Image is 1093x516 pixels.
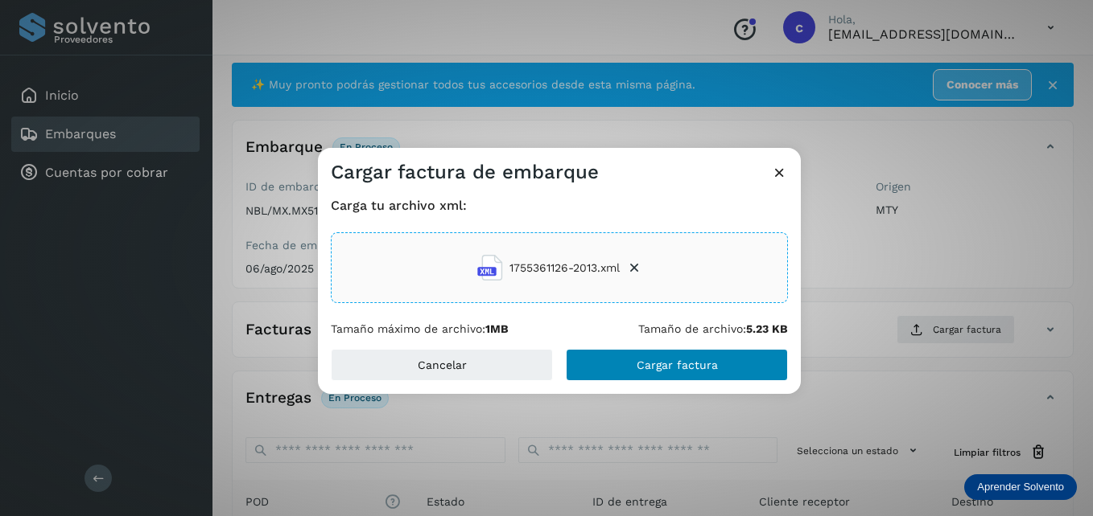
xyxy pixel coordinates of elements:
[977,481,1064,493] p: Aprender Solvento
[331,322,509,336] p: Tamaño máximo de archivo:
[566,349,788,381] button: Cargar factura
[637,359,718,371] span: Cargar factura
[746,322,788,335] b: 5.23 KB
[331,198,788,213] h4: Carga tu archivo xml:
[638,322,788,336] p: Tamaño de archivo:
[331,161,599,184] h3: Cargar factura de embarque
[485,322,509,335] b: 1MB
[509,260,620,276] span: 1755361126-2013.xml
[418,359,467,371] span: Cancelar
[331,349,553,381] button: Cancelar
[964,474,1077,500] div: Aprender Solvento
